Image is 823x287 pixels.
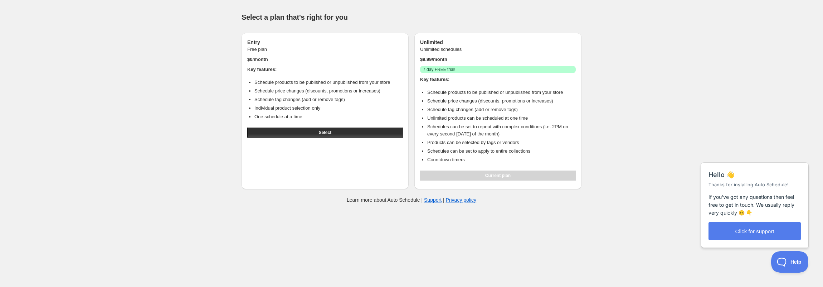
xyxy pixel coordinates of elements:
[427,89,576,96] li: Schedule products to be published or unpublished from your store
[424,197,442,203] a: Support
[427,148,576,155] li: Schedules can be set to apply to entire collections
[420,56,576,63] p: $ 9.99 /month
[254,87,403,95] li: Schedule price changes (discounts, promotions or increases)
[247,39,403,46] h3: Entry
[427,156,576,163] li: Countdown timers
[771,251,809,273] iframe: Help Scout Beacon - Open
[427,106,576,113] li: Schedule tag changes (add or remove tags)
[254,113,403,120] li: One schedule at a time
[254,79,403,86] li: Schedule products to be published or unpublished from your store
[423,67,456,72] span: 7 day FREE trial!
[247,46,403,53] p: Free plan
[247,66,403,73] h4: Key features:
[247,128,403,138] button: Select
[347,196,476,204] p: Learn more about Auto Schedule | |
[697,145,813,251] iframe: Help Scout Beacon - Messages and Notifications
[420,39,576,46] h3: Unlimited
[319,130,331,135] span: Select
[427,115,576,122] li: Unlimited products can be scheduled at one time
[420,76,576,83] h4: Key features:
[254,96,403,103] li: Schedule tag changes (add or remove tags)
[247,56,403,63] p: $ 0 /month
[427,97,576,105] li: Schedule price changes (discounts, promotions or increases)
[420,46,576,53] p: Unlimited schedules
[427,123,576,138] li: Schedules can be set to repeat with complex conditions (i.e. 2PM on every second [DATE] of the mo...
[242,13,581,21] h1: Select a plan that's right for you
[427,139,576,146] li: Products can be selected by tags or vendors
[446,197,477,203] a: Privacy policy
[254,105,403,112] li: Individual product selection only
